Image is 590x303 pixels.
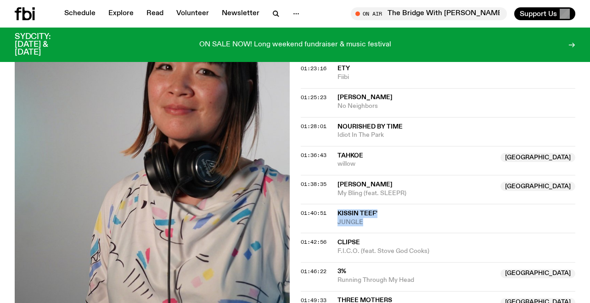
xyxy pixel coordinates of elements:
[337,268,346,275] span: 3%
[301,151,326,159] span: 01:36:43
[337,239,360,246] span: Clipse
[301,66,326,71] button: 01:23:16
[500,182,575,191] span: [GEOGRAPHIC_DATA]
[337,247,576,256] span: F.I.C.O. (feat. Stove God Cooks)
[15,33,73,56] h3: SYDCITY: [DATE] & [DATE]
[301,268,326,275] span: 01:46:22
[171,7,214,20] a: Volunteer
[141,7,169,20] a: Read
[337,152,363,159] span: Tahkoe
[301,240,326,245] button: 01:42:56
[337,218,576,227] span: JUNGLE
[301,124,326,129] button: 01:28:01
[337,276,495,285] span: Running Through My Head
[301,180,326,188] span: 01:38:35
[301,123,326,130] span: 01:28:01
[59,7,101,20] a: Schedule
[337,65,350,72] span: Ety
[301,94,326,101] span: 01:25:23
[500,269,575,278] span: [GEOGRAPHIC_DATA]
[301,238,326,246] span: 01:42:56
[337,123,403,130] span: Nourished By Time
[337,189,495,198] span: My Bling (feat. SLEEPR)
[337,94,393,101] span: [PERSON_NAME]
[301,65,326,72] span: 01:23:16
[103,7,139,20] a: Explore
[337,131,576,140] span: Idiot In The Park
[199,41,391,49] p: ON SALE NOW! Long weekend fundraiser & music festival
[301,269,326,274] button: 01:46:22
[216,7,265,20] a: Newsletter
[337,210,377,217] span: kissin teef'
[301,95,326,100] button: 01:25:23
[337,102,576,111] span: No Neighbors
[520,10,557,18] span: Support Us
[351,7,507,20] button: On AirThe Bridge With [PERSON_NAME]
[301,182,326,187] button: 01:38:35
[301,209,326,217] span: 01:40:51
[337,181,393,188] span: [PERSON_NAME]
[301,211,326,216] button: 01:40:51
[337,73,576,82] span: Fiibi
[301,153,326,158] button: 01:36:43
[514,7,575,20] button: Support Us
[337,160,495,168] span: willow
[301,298,326,303] button: 01:49:33
[500,153,575,162] span: [GEOGRAPHIC_DATA]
